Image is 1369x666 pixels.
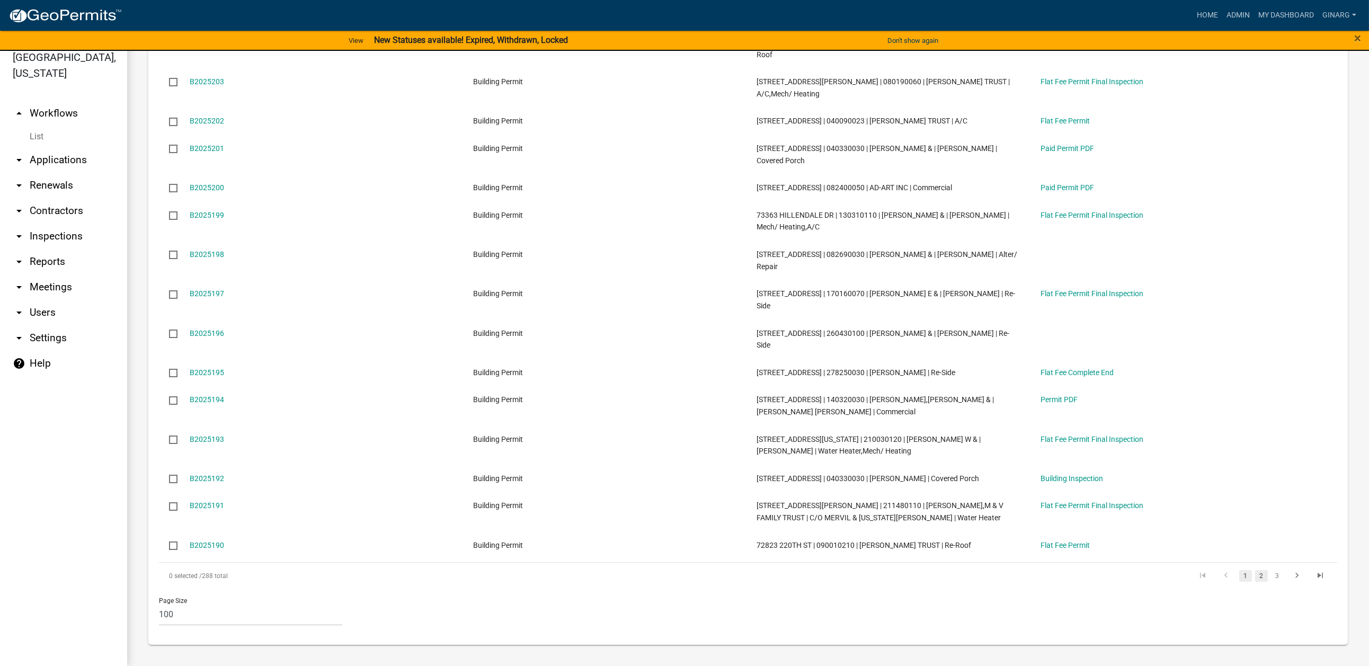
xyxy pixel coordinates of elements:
[1239,570,1252,582] a: 1
[757,211,1009,232] span: 73363 HILLENDALE DR | 130310110 | COLVIN,STEVEN C & | DEBRA A COLVIN | Mech/ Heating,A/C
[1193,5,1222,25] a: Home
[190,183,224,192] a: B2025200
[1041,144,1094,153] a: Paid Permit PDF
[1193,570,1213,582] a: go to first page
[190,541,224,549] a: B2025190
[757,329,1009,350] span: 119 4TH PL SW | 260430100 | TITUS,JEFFREY T & | NANCY A TITUS | Re-Side
[190,329,224,338] a: B2025196
[190,435,224,443] a: B2025193
[190,474,224,483] a: B2025192
[473,329,523,338] span: Building Permit
[1271,570,1284,582] a: 3
[883,32,943,49] button: Don't show again
[757,368,955,377] span: 501 1ST AVE SW | 278250030 | OLSON,MICHAEL W | Re-Side
[1222,5,1254,25] a: Admin
[473,435,523,443] span: Building Permit
[757,541,971,549] span: 72823 220TH ST | 090010210 | SORENSEN,DONALD R TRUST | Re-Roof
[473,250,523,259] span: Building Permit
[473,474,523,483] span: Building Permit
[190,144,224,153] a: B2025201
[473,368,523,377] span: Building Permit
[473,117,523,125] span: Building Permit
[374,35,568,45] strong: New Statuses available! Expired, Withdrawn, Locked
[1041,474,1103,483] a: Building Inspection
[1041,211,1143,219] a: Flat Fee Permit Final Inspection
[1041,541,1090,549] a: Flat Fee Permit
[190,77,224,86] a: B2025203
[13,357,25,370] i: help
[13,332,25,344] i: arrow_drop_down
[13,154,25,166] i: arrow_drop_down
[473,77,523,86] span: Building Permit
[757,38,1009,59] span: 19371 690TH AVE | 090170012 | MORRISON,SHAWN D & | ALLISON MORRISOIN | Re-Roof
[13,281,25,294] i: arrow_drop_down
[1238,567,1254,585] li: page 1
[1310,570,1330,582] a: go to last page
[13,230,25,243] i: arrow_drop_down
[190,501,224,510] a: B2025191
[473,183,523,192] span: Building Permit
[757,501,1003,522] span: 159 MORIN RD | 211480110 | BOETTCHER,M & V FAMILY TRUST | C/O MERVIL & VIRGINIA BOETTCHK | Water ...
[13,107,25,120] i: arrow_drop_up
[1254,5,1318,25] a: My Dashboard
[1041,435,1143,443] a: Flat Fee Permit Final Inspection
[13,255,25,268] i: arrow_drop_down
[757,77,1010,98] span: 73701 MARLENE ST | 080190060 | STEENSMA,ERICA TRUST | A/C,Mech/ Heating
[757,183,952,192] span: 17486 US HWY 65 | 082400050 | AD-ART INC | Commercial
[190,289,224,298] a: B2025197
[1041,395,1078,404] a: Permit PDF
[473,211,523,219] span: Building Permit
[1041,117,1090,125] a: Flat Fee Permit
[344,32,368,49] a: View
[757,117,967,125] span: 14897 700TH AVE | 040090023 | WHITE,DONNA M TRUST | A/C
[1354,32,1361,45] button: Close
[1216,570,1236,582] a: go to previous page
[473,144,523,153] span: Building Permit
[13,306,25,319] i: arrow_drop_down
[190,395,224,404] a: B2025194
[190,117,224,125] a: B2025202
[757,250,1017,271] span: 19753 767TH AVE | 082690030 | BREUER,MATTHEW J & | BRIGITTA L BREUER | Alter/ Repair
[1041,501,1143,510] a: Flat Fee Permit Final Inspection
[473,501,523,510] span: Building Permit
[190,250,224,259] a: B2025198
[159,563,626,589] div: 288 total
[1269,567,1285,585] li: page 3
[1041,368,1114,377] a: Flat Fee Complete End
[1287,570,1307,582] a: go to next page
[1254,567,1269,585] li: page 2
[190,368,224,377] a: B2025195
[757,289,1015,310] span: 31716 810TH AVE | 170160070 | CRABTREE,SCOTT E & | MELANIE E CRABTREE | Re-Side
[1041,289,1143,298] a: Flat Fee Permit Final Inspection
[1255,570,1268,582] a: 2
[473,289,523,298] span: Building Permit
[473,541,523,549] span: Building Permit
[1041,183,1094,192] a: Paid Permit PDF
[190,211,224,219] a: B2025199
[169,572,202,580] span: 0 selected /
[1318,5,1361,25] a: ginarg
[1041,77,1143,86] a: Flat Fee Permit Final Inspection
[1354,31,1361,46] span: ×
[757,395,994,416] span: 22469 690TH AVE | 140320030 | SCHARPE,PETER J KRAMER & | KALEB A KRAMER SCHARPE | Commercial
[757,435,981,456] span: 116 WASHINGTON AVE | 210030120 | KLOCEK,KENT W & | ROBIN J OLSON | Water Heater,Mech/ Heating
[473,395,523,404] span: Building Permit
[757,474,979,483] span: 10874 690TH AVE | 040330030 | SVEEN,BARBARA J | Covered Porch
[13,179,25,192] i: arrow_drop_down
[13,205,25,217] i: arrow_drop_down
[757,144,997,165] span: 10874 690TH AVE | 040330030 | MEYER,DAVID & | ANGEL MEYER | Covered Porch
